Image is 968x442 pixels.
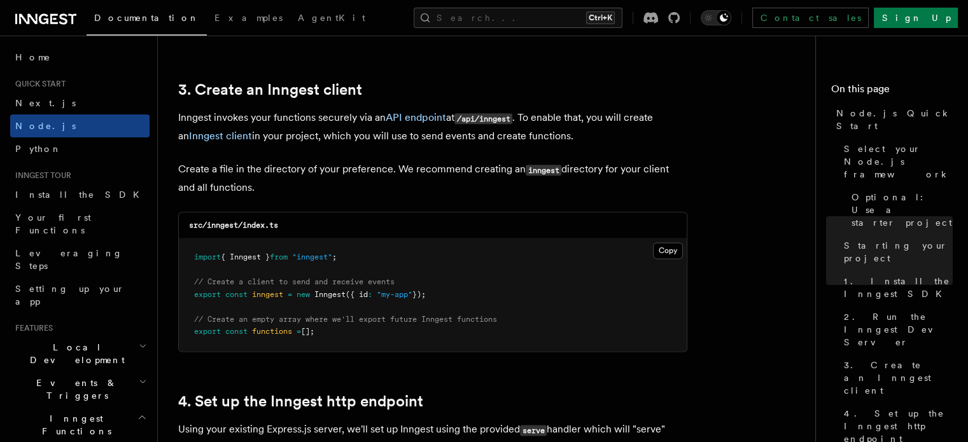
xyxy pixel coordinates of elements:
[270,252,288,261] span: from
[839,270,953,305] a: 1. Install the Inngest SDK
[15,190,147,200] span: Install the SDK
[194,290,221,299] span: export
[178,81,362,99] a: 3. Create an Inngest client
[301,327,314,336] span: [];
[10,170,71,181] span: Inngest tour
[839,234,953,270] a: Starting your project
[10,376,139,402] span: Events & Triggers
[701,10,731,25] button: Toggle dark mode
[314,290,346,299] span: Inngest
[194,277,395,286] span: // Create a client to send and receive events
[839,354,953,402] a: 3. Create an Inngest client
[836,107,953,132] span: Node.js Quick Start
[15,51,51,64] span: Home
[10,323,53,333] span: Features
[368,290,372,299] span: :
[414,8,622,28] button: Search...Ctrl+K
[10,46,150,69] a: Home
[10,371,150,407] button: Events & Triggers
[454,113,512,124] code: /api/inngest
[844,239,953,265] span: Starting your project
[189,130,252,142] a: Inngest client
[346,290,368,299] span: ({ id
[252,327,292,336] span: functions
[178,109,687,145] p: Inngest invokes your functions securely via an at . To enable that, you will create an in your pr...
[386,111,446,123] a: API endpoint
[214,13,283,23] span: Examples
[10,114,150,137] a: Node.js
[10,412,137,438] span: Inngest Functions
[844,359,953,397] span: 3. Create an Inngest client
[225,290,248,299] span: const
[207,4,290,34] a: Examples
[839,305,953,354] a: 2. Run the Inngest Dev Server
[10,277,150,313] a: Setting up your app
[10,92,150,114] a: Next.js
[15,121,76,131] span: Node.js
[297,290,310,299] span: new
[377,290,412,299] span: "my-app"
[10,79,66,89] span: Quick start
[653,242,683,259] button: Copy
[178,392,423,410] a: 4. Set up the Inngest http endpoint
[15,144,62,154] span: Python
[225,327,248,336] span: const
[844,275,953,300] span: 1. Install the Inngest SDK
[831,81,953,102] h4: On this page
[10,341,139,366] span: Local Development
[10,242,150,277] a: Leveraging Steps
[752,8,869,28] a: Contact sales
[846,186,953,234] a: Optional: Use a starter project
[874,8,958,28] a: Sign Up
[412,290,426,299] span: });
[15,284,125,307] span: Setting up your app
[831,102,953,137] a: Node.js Quick Start
[297,327,301,336] span: =
[221,252,270,261] span: { Inngest }
[852,191,953,229] span: Optional: Use a starter project
[15,248,123,271] span: Leveraging Steps
[10,137,150,160] a: Python
[298,13,365,23] span: AgentKit
[194,252,221,261] span: import
[520,425,547,436] code: serve
[252,290,283,299] span: inngest
[10,183,150,206] a: Install the SDK
[292,252,332,261] span: "inngest"
[839,137,953,186] a: Select your Node.js framework
[189,221,278,230] code: src/inngest/index.ts
[15,212,91,235] span: Your first Functions
[844,142,953,181] span: Select your Node.js framework
[290,4,373,34] a: AgentKit
[586,11,615,24] kbd: Ctrl+K
[526,165,561,176] code: inngest
[87,4,207,36] a: Documentation
[94,13,199,23] span: Documentation
[10,206,150,242] a: Your first Functions
[288,290,292,299] span: =
[194,315,497,324] span: // Create an empty array where we'll export future Inngest functions
[15,98,76,108] span: Next.js
[10,336,150,371] button: Local Development
[178,160,687,197] p: Create a file in the directory of your preference. We recommend creating an directory for your cl...
[194,327,221,336] span: export
[844,310,953,349] span: 2. Run the Inngest Dev Server
[332,252,337,261] span: ;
